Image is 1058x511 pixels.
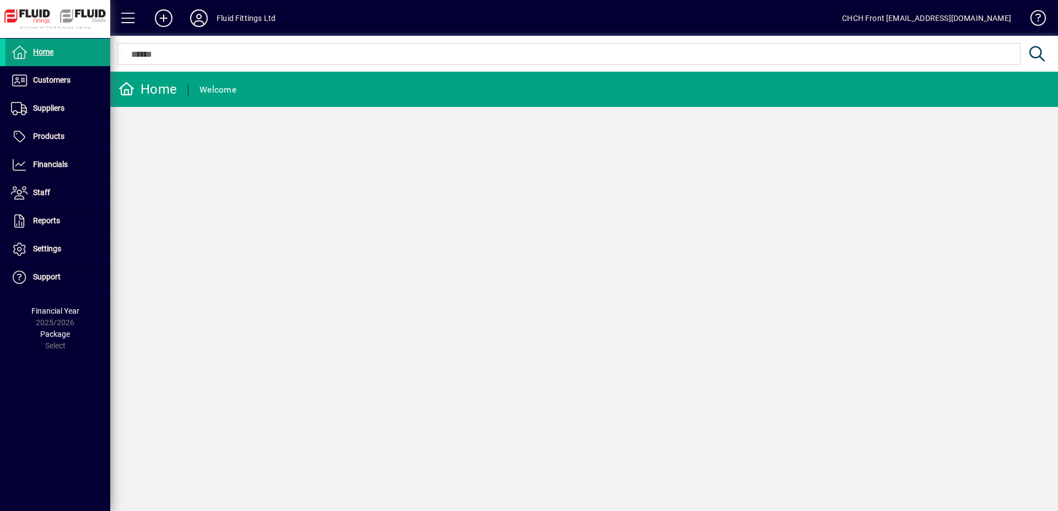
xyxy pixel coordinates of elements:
div: Home [118,80,177,98]
span: Products [33,132,64,141]
a: Staff [6,179,110,207]
span: Staff [33,188,50,197]
a: Settings [6,235,110,263]
span: Settings [33,244,61,253]
span: Package [40,330,70,338]
div: Welcome [199,81,236,99]
span: Support [33,272,61,281]
button: Profile [181,8,217,28]
a: Customers [6,67,110,94]
span: Reports [33,216,60,225]
div: Fluid Fittings Ltd [217,9,276,27]
span: Customers [33,76,71,84]
a: Support [6,263,110,291]
span: Home [33,47,53,56]
a: Financials [6,151,110,179]
a: Suppliers [6,95,110,122]
span: Financials [33,160,68,169]
span: Financial Year [31,306,79,315]
a: Knowledge Base [1022,2,1044,38]
span: Suppliers [33,104,64,112]
div: CHCH Front [EMAIL_ADDRESS][DOMAIN_NAME] [842,9,1011,27]
a: Products [6,123,110,150]
button: Add [146,8,181,28]
a: Reports [6,207,110,235]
